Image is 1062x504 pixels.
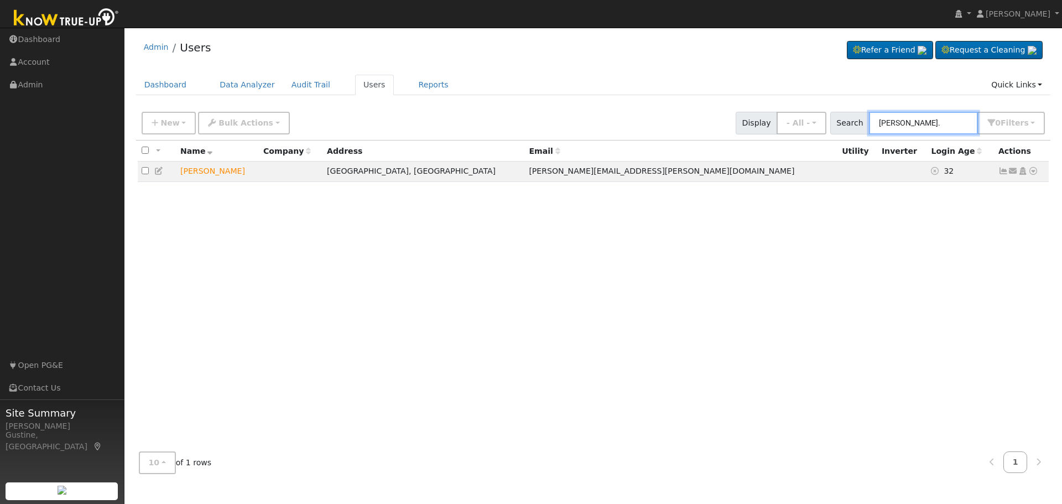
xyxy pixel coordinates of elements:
[842,146,874,157] div: Utility
[1024,118,1028,127] span: s
[736,112,777,134] span: Display
[218,118,273,127] span: Bulk Actions
[263,147,311,155] span: Company name
[211,75,283,95] a: Data Analyzer
[986,9,1050,18] span: [PERSON_NAME]
[998,167,1008,175] a: Not connected
[983,75,1050,95] a: Quick Links
[6,429,118,453] div: Gustine, [GEOGRAPHIC_DATA]
[58,486,66,495] img: retrieve
[830,112,870,134] span: Search
[8,6,124,31] img: Know True-Up
[154,167,164,175] a: Edit User
[882,146,924,157] div: Inverter
[323,162,525,182] td: [GEOGRAPHIC_DATA], [GEOGRAPHIC_DATA]
[529,167,794,175] span: [PERSON_NAME][EMAIL_ADDRESS][PERSON_NAME][DOMAIN_NAME]
[176,162,259,182] td: Lead
[139,451,212,474] span: of 1 rows
[977,112,1045,134] button: 0Filters
[1018,167,1028,175] a: Login As
[918,46,926,55] img: retrieve
[149,458,160,467] span: 10
[6,406,118,420] span: Site Summary
[931,147,982,155] span: Days since last login
[1008,165,1018,177] a: robin.grasmick@gmail.com
[283,75,339,95] a: Audit Trail
[998,146,1045,157] div: Actions
[180,41,211,54] a: Users
[160,118,179,127] span: New
[847,41,933,60] a: Refer a Friend
[935,41,1043,60] a: Request a Cleaning
[1003,451,1028,473] a: 1
[777,112,826,134] button: - All -
[198,112,289,134] button: Bulk Actions
[327,146,521,157] div: Address
[139,451,176,474] button: 10
[180,147,213,155] span: Name
[1028,165,1038,177] a: Other actions
[931,167,944,175] a: No login access
[136,75,195,95] a: Dashboard
[869,112,978,134] input: Search
[6,420,118,432] div: [PERSON_NAME]
[410,75,457,95] a: Reports
[1028,46,1037,55] img: retrieve
[944,167,954,175] span: 08/16/2025 12:12:32 PM
[355,75,394,95] a: Users
[529,147,560,155] span: Email
[142,112,196,134] button: New
[1001,118,1029,127] span: Filter
[93,442,103,451] a: Map
[144,43,169,51] a: Admin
